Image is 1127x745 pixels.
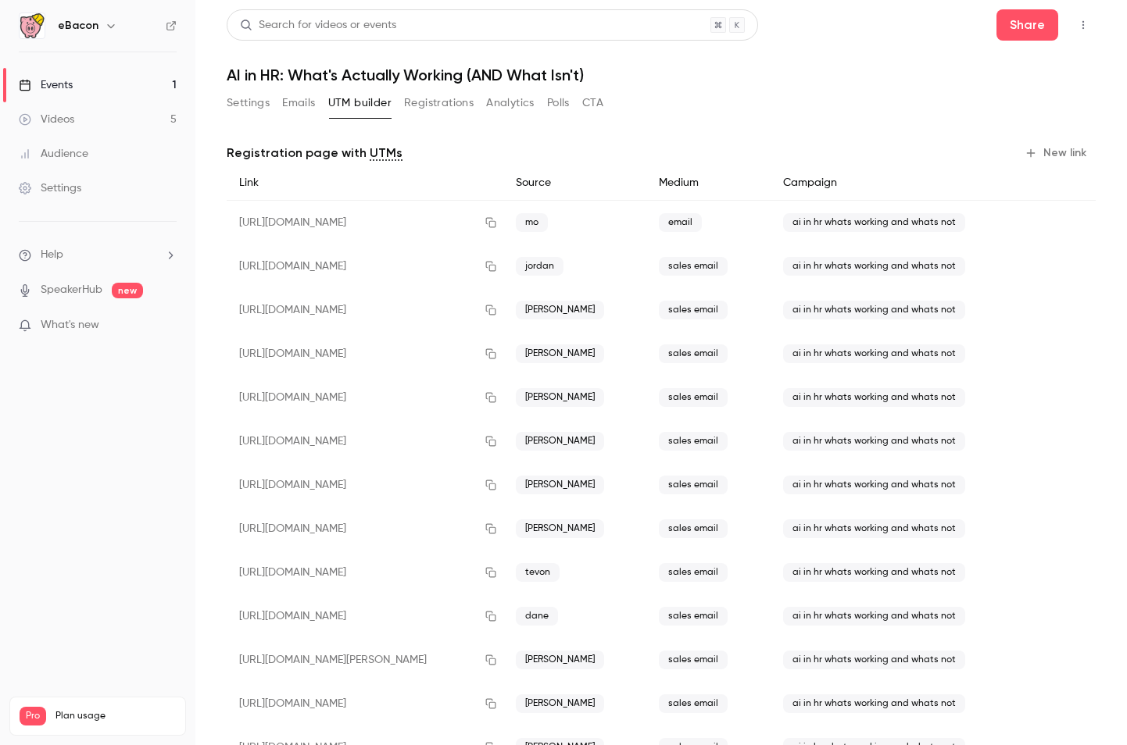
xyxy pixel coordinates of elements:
span: ai in hr whats working and whats not [783,301,965,319]
button: Share [996,9,1058,41]
span: [PERSON_NAME] [516,519,604,538]
span: sales email [659,476,728,494]
span: [PERSON_NAME] [516,301,604,319]
li: help-dropdown-opener [19,247,177,263]
h6: eBacon [58,18,98,34]
span: sales email [659,344,728,363]
span: [PERSON_NAME] [516,432,604,451]
div: [URL][DOMAIN_NAME] [227,332,503,376]
span: ai in hr whats working and whats not [783,563,965,582]
a: SpeakerHub [41,282,102,298]
span: ai in hr whats working and whats not [783,607,965,626]
span: dane [516,607,558,626]
span: [PERSON_NAME] [516,476,604,494]
p: Registration page with [227,144,402,162]
span: new [112,283,143,298]
span: sales email [659,651,728,669]
span: [PERSON_NAME] [516,651,604,669]
span: [PERSON_NAME] [516,344,604,363]
div: [URL][DOMAIN_NAME] [227,288,503,332]
div: [URL][DOMAIN_NAME] [227,463,503,507]
span: Plan usage [55,710,176,722]
span: mo [516,213,548,232]
div: [URL][DOMAIN_NAME] [227,376,503,419]
span: sales email [659,607,728,626]
span: ai in hr whats working and whats not [783,432,965,451]
span: [PERSON_NAME] [516,388,604,407]
div: Settings [19,180,81,196]
span: ai in hr whats working and whats not [783,694,965,713]
div: Search for videos or events [240,17,396,34]
div: Videos [19,112,74,127]
div: [URL][DOMAIN_NAME] [227,201,503,245]
span: [PERSON_NAME] [516,694,604,713]
span: Pro [20,707,46,725]
div: Link [227,166,503,201]
span: sales email [659,301,728,319]
button: Analytics [486,91,535,116]
span: sales email [659,388,728,407]
span: ai in hr whats working and whats not [783,344,965,363]
span: sales email [659,432,728,451]
iframe: Noticeable Trigger [158,319,177,333]
span: tevon [516,563,560,582]
h1: AI in HR: What's Actually Working (AND What Isn't) [227,66,1096,84]
span: ai in hr whats working and whats not [783,519,965,538]
span: sales email [659,694,728,713]
div: [URL][DOMAIN_NAME] [227,594,503,638]
button: New link [1018,141,1096,166]
div: Medium [646,166,771,201]
span: Help [41,247,63,263]
button: UTM builder [328,91,392,116]
button: Polls [547,91,570,116]
button: CTA [582,91,603,116]
span: ai in hr whats working and whats not [783,476,965,494]
div: [URL][DOMAIN_NAME] [227,419,503,463]
span: sales email [659,563,728,582]
button: Settings [227,91,270,116]
div: [URL][DOMAIN_NAME] [227,244,503,288]
span: ai in hr whats working and whats not [783,257,965,276]
div: [URL][DOMAIN_NAME] [227,551,503,594]
div: Campaign [771,166,1032,201]
img: eBacon [20,13,45,38]
div: [URL][DOMAIN_NAME][PERSON_NAME] [227,638,503,682]
span: ai in hr whats working and whats not [783,213,965,232]
span: email [659,213,702,232]
span: What's new [41,317,99,333]
div: [URL][DOMAIN_NAME] [227,682,503,725]
button: Emails [282,91,315,116]
a: UTMs [370,144,402,162]
div: Events [19,77,73,93]
div: [URL][DOMAIN_NAME] [227,507,503,551]
button: Registrations [404,91,474,116]
span: ai in hr whats working and whats not [783,651,965,669]
div: Audience [19,146,88,162]
span: jordan [516,257,563,276]
span: sales email [659,519,728,538]
span: ai in hr whats working and whats not [783,388,965,407]
span: sales email [659,257,728,276]
div: Source [503,166,646,201]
